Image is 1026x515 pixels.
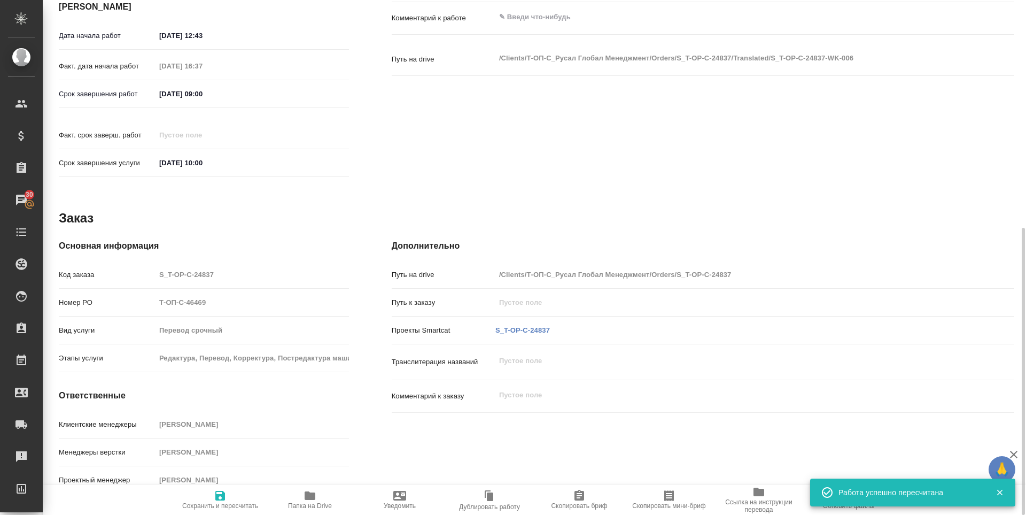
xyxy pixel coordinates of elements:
[59,270,156,280] p: Код заказа
[534,485,624,515] button: Скопировать бриф
[59,61,156,72] p: Факт. дата начала работ
[392,54,495,65] p: Путь на drive
[495,295,962,310] input: Пустое поле
[59,353,156,364] p: Этапы услуги
[59,130,156,141] p: Факт. срок заверш. работ
[392,270,495,280] p: Путь на drive
[624,485,714,515] button: Скопировать мини-бриф
[156,295,349,310] input: Пустое поле
[59,447,156,458] p: Менеджеры верстки
[804,485,893,515] button: Обновить файлы
[175,485,265,515] button: Сохранить и пересчитать
[445,485,534,515] button: Дублировать работу
[714,485,804,515] button: Ссылка на инструкции перевода
[59,325,156,336] p: Вид услуги
[459,503,520,511] span: Дублировать работу
[355,485,445,515] button: Уведомить
[156,155,249,171] input: ✎ Введи что-нибудь
[59,389,349,402] h4: Ответственные
[156,86,249,102] input: ✎ Введи что-нибудь
[989,488,1011,497] button: Закрыть
[392,13,495,24] p: Комментарий к работе
[59,1,349,13] h4: [PERSON_NAME]
[59,475,156,486] p: Проектный менеджер
[156,444,349,460] input: Пустое поле
[392,357,495,367] p: Транслитерация названий
[989,456,1015,483] button: 🙏
[156,58,249,74] input: Пустое поле
[993,458,1011,481] span: 🙏
[551,502,607,510] span: Скопировать бриф
[392,240,1014,252] h4: Дополнительно
[495,326,550,334] a: S_T-OP-C-24837
[182,502,258,510] span: Сохранить и пересчитать
[265,485,355,515] button: Папка на Drive
[384,502,416,510] span: Уведомить
[156,28,249,43] input: ✎ Введи что-нибудь
[632,502,705,510] span: Скопировать мини-бриф
[59,210,94,227] h2: Заказ
[59,89,156,99] p: Срок завершения работ
[59,297,156,308] p: Номер РО
[392,297,495,308] p: Путь к заказу
[495,267,962,282] input: Пустое поле
[59,30,156,41] p: Дата начала работ
[59,240,349,252] h4: Основная информация
[156,472,349,488] input: Пустое поле
[288,502,332,510] span: Папка на Drive
[838,487,980,498] div: Работа успешно пересчитана
[156,417,349,432] input: Пустое поле
[19,189,40,200] span: 30
[392,325,495,336] p: Проекты Smartcat
[720,498,797,513] span: Ссылка на инструкции перевода
[59,158,156,168] p: Срок завершения услуги
[392,391,495,402] p: Комментарий к заказу
[156,350,349,366] input: Пустое поле
[59,419,156,430] p: Клиентские менеджеры
[156,322,349,338] input: Пустое поле
[495,49,962,67] textarea: /Clients/Т-ОП-С_Русал Глобал Менеджмент/Orders/S_T-OP-C-24837/Translated/S_T-OP-C-24837-WK-006
[3,187,40,213] a: 30
[156,127,249,143] input: Пустое поле
[156,267,349,282] input: Пустое поле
